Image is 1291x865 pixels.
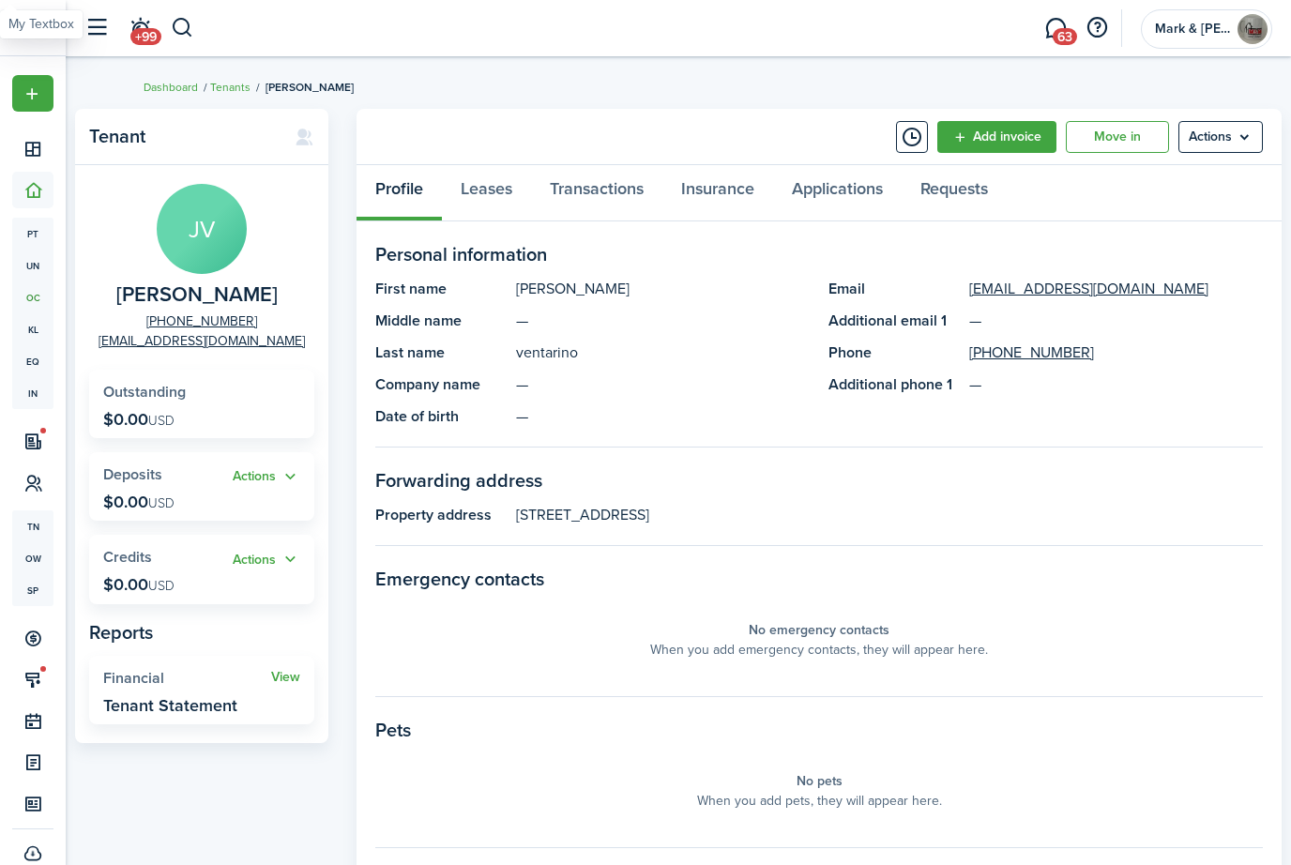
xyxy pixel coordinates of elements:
[12,218,53,250] a: pt
[375,373,507,396] panel-main-title: Company name
[828,341,960,364] panel-main-title: Phone
[1038,5,1073,53] a: Messaging
[103,410,175,429] p: $0.00
[650,640,988,660] panel-main-placeholder-description: When you add emergency contacts, they will appear here.
[146,311,257,331] a: [PHONE_NUMBER]
[79,10,114,46] button: Open sidebar
[233,466,300,488] button: Actions
[969,278,1208,300] a: [EMAIL_ADDRESS][DOMAIN_NAME]
[12,281,53,313] a: oc
[828,373,960,396] panel-main-title: Additional phone 1
[12,510,53,542] a: tn
[12,75,53,112] button: Open menu
[773,165,902,221] a: Applications
[12,542,53,574] a: ow
[103,546,152,568] span: Credits
[18,19,43,37] img: TenantCloud
[103,670,271,687] widget-stats-title: Financial
[375,504,507,526] panel-main-title: Property address
[375,466,1263,494] panel-main-section-title: Forwarding address
[12,313,53,345] a: kl
[516,278,810,300] panel-main-description: [PERSON_NAME]
[89,126,276,147] panel-main-title: Tenant
[516,310,810,332] panel-main-description: —
[210,79,251,96] a: Tenants
[99,331,305,351] a: [EMAIL_ADDRESS][DOMAIN_NAME]
[375,310,507,332] panel-main-title: Middle name
[902,165,1007,221] a: Requests
[375,341,507,364] panel-main-title: Last name
[12,574,53,606] a: sp
[375,278,507,300] panel-main-title: First name
[969,341,1094,364] a: [PHONE_NUMBER]
[375,240,1263,268] panel-main-section-title: Personal information
[375,405,507,428] panel-main-title: Date of birth
[896,121,928,153] button: Timeline
[157,184,247,274] avatar-text: JV
[1178,121,1263,153] button: Open menu
[103,696,237,715] widget-stats-description: Tenant Statement
[266,79,354,96] span: [PERSON_NAME]
[1053,28,1077,45] span: 63
[516,341,810,364] panel-main-description: ventarino
[233,549,300,570] button: Actions
[516,405,810,428] panel-main-description: —
[516,373,810,396] panel-main-description: —
[1066,121,1169,153] a: Move in
[1081,12,1113,44] button: Open resource center
[375,565,1263,593] panel-main-section-title: Emergency contacts
[122,5,158,53] a: Notifications
[1178,121,1263,153] menu-btn: Actions
[697,791,942,811] panel-main-placeholder-description: When you add pets, they will appear here.
[271,670,300,685] a: View
[233,549,300,570] button: Open menu
[12,345,53,377] a: eq
[12,250,53,281] a: un
[103,381,186,402] span: Outstanding
[937,121,1056,153] a: Add invoice
[89,618,314,646] panel-main-subtitle: Reports
[103,493,175,511] p: $0.00
[516,504,1263,526] panel-main-description: [STREET_ADDRESS]
[531,165,662,221] a: Transactions
[1155,23,1230,36] span: Mark & Marilyn Corp.
[828,278,960,300] panel-main-title: Email
[148,411,175,431] span: USD
[749,620,889,640] panel-main-placeholder-title: No emergency contacts
[148,576,175,596] span: USD
[144,79,198,96] a: Dashboard
[442,165,531,221] a: Leases
[103,575,175,594] p: $0.00
[375,716,1263,744] panel-main-section-title: Pets
[828,310,960,332] panel-main-title: Additional email 1
[116,283,278,307] span: john ventarino
[797,771,843,791] panel-main-placeholder-title: No pets
[103,463,162,485] span: Deposits
[171,12,194,44] button: Search
[12,377,53,409] a: in
[130,28,161,45] span: +99
[662,165,773,221] a: Insurance
[1238,14,1268,44] img: Mark & Marilyn Corp.
[233,466,300,488] button: Open menu
[148,493,175,513] span: USD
